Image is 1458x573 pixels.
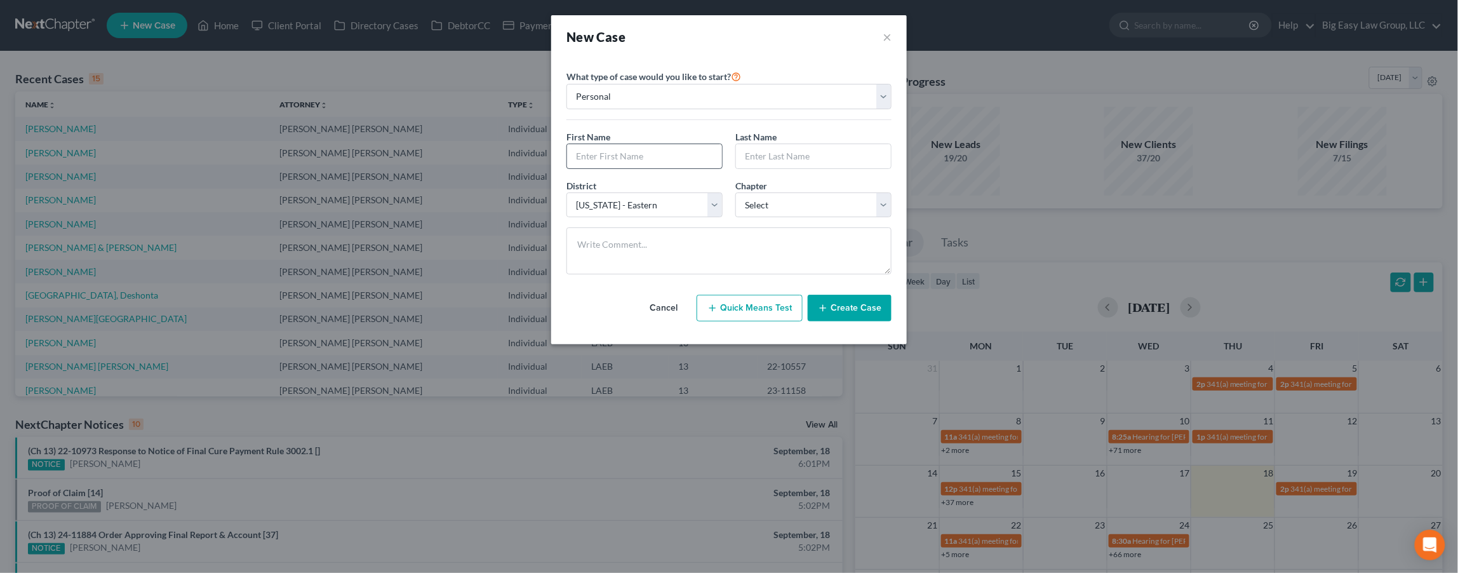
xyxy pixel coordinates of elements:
span: Last Name [735,131,777,142]
span: Chapter [735,180,767,191]
input: Enter First Name [567,144,722,168]
div: Open Intercom Messenger [1415,530,1445,560]
span: District [566,180,596,191]
button: × [883,28,892,46]
button: Cancel [636,295,692,321]
span: First Name [566,131,610,142]
button: Create Case [808,295,892,321]
input: Enter Last Name [736,144,891,168]
label: What type of case would you like to start? [566,69,741,84]
button: Quick Means Test [697,295,803,321]
strong: New Case [566,29,625,44]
